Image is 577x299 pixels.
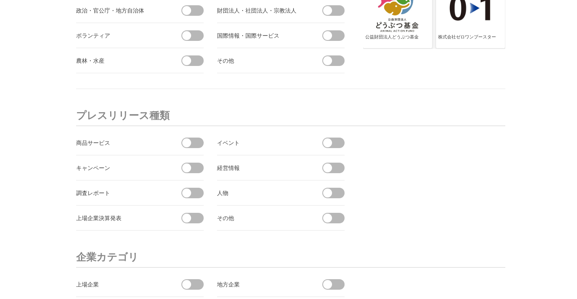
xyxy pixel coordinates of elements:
div: 地方企業 [217,279,308,289]
div: 農林・水産 [76,55,167,66]
div: 人物 [217,188,308,198]
h3: 企業カテゴリ [76,247,505,268]
div: 国際情報・国際サービス [217,30,308,40]
div: その他 [217,213,308,223]
div: 商品サービス [76,138,167,148]
div: イベント [217,138,308,148]
div: 調査レポート [76,188,167,198]
div: 上場企業決算発表 [76,213,167,223]
div: 公益財団法人どうぶつ基金 [365,34,430,47]
div: キャンペーン [76,163,167,173]
div: ボランティア [76,30,167,40]
div: その他 [217,55,308,66]
h3: プレスリリース種類 [76,105,505,126]
div: 政治・官公庁・地方自治体 [76,5,167,15]
div: 上場企業 [76,279,167,289]
div: 株式会社ゼロワンブースター [438,34,503,47]
div: 経営情報 [217,163,308,173]
div: 財団法人・社団法人・宗教法人 [217,5,308,15]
